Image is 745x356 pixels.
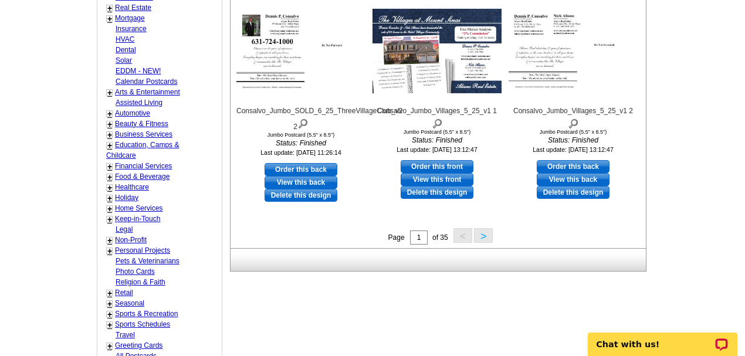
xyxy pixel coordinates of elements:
[116,99,162,107] a: Assisted Living
[236,106,365,132] div: Consalvo_Jumbo_SOLD_6_25_ThreeVillageClub_v2 2
[116,331,135,339] a: Travel
[116,225,133,233] a: Legal
[116,257,180,265] a: Pets & Veterinarians
[107,141,112,150] a: +
[107,88,112,97] a: +
[509,106,638,129] div: Consalvo_Jumbo_Villages_5_25_v1 2
[115,289,133,297] a: Retail
[115,310,178,318] a: Sports & Recreation
[116,56,132,65] a: Solar
[537,160,609,173] a: use this design
[107,320,112,330] a: +
[115,130,172,138] a: Business Services
[115,109,150,117] a: Automotive
[509,9,638,93] img: Consalvo_Jumbo_Villages_5_25_v1 2
[115,172,170,181] a: Food & Beverage
[568,116,579,129] img: view design details
[107,289,112,298] a: +
[115,120,168,128] a: Beauty & Fitness
[107,215,112,224] a: +
[115,14,145,22] a: Mortgage
[115,215,160,223] a: Keep-in-Touch
[107,130,112,140] a: +
[115,4,151,12] a: Real Estate
[260,149,341,156] small: Last update: [DATE] 11:26:14
[401,160,473,173] a: use this design
[115,246,170,255] a: Personal Projects
[116,77,177,86] a: Calendar Postcards
[106,141,179,160] a: Education, Camps & Childcare
[116,278,165,286] a: Religion & Faith
[116,67,161,75] a: EDDM - NEW!
[107,310,112,319] a: +
[107,172,112,182] a: +
[115,183,149,191] a: Healthcare
[372,129,502,135] div: Jumbo Postcard (5.5" x 8.5")
[107,204,112,213] a: +
[115,204,162,212] a: Home Services
[432,233,448,242] span: of 35
[107,341,112,351] a: +
[107,162,112,171] a: +
[116,25,147,33] a: Insurance
[580,319,745,356] iframe: LiveChat chat widget
[116,46,136,54] a: Dental
[107,4,112,13] a: +
[107,109,112,118] a: +
[115,162,172,170] a: Financial Services
[265,163,337,176] a: use this design
[401,186,473,199] a: Delete this design
[107,183,112,192] a: +
[116,35,134,43] a: HVAC
[265,189,337,202] a: Delete this design
[388,233,405,242] span: Page
[107,299,112,308] a: +
[372,106,502,129] div: Consalvo_Jumbo_Villages_5_25_v1 1
[107,236,112,245] a: +
[372,135,502,145] i: Status: Finished
[115,299,144,307] a: Seasonal
[107,246,112,256] a: +
[115,88,180,96] a: Arts & Entertainment
[509,129,638,135] div: Jumbo Postcard (5.5" x 8.5")
[115,194,138,202] a: Holiday
[115,320,170,328] a: Sports Schedules
[236,132,365,138] div: Jumbo Postcard (5.5" x 8.5")
[537,186,609,199] a: Delete this design
[116,267,155,276] a: Photo Cards
[432,116,443,129] img: view design details
[107,14,112,23] a: +
[115,341,162,350] a: Greeting Cards
[397,146,478,153] small: Last update: [DATE] 13:12:47
[372,9,502,93] img: Consalvo_Jumbo_Villages_5_25_v1 1
[236,138,365,148] i: Status: Finished
[107,120,112,129] a: +
[533,146,614,153] small: Last update: [DATE] 13:12:47
[474,228,493,243] button: >
[115,236,147,244] a: Non-Profit
[453,228,472,243] button: <
[509,135,638,145] i: Status: Finished
[401,173,473,186] a: View this front
[537,173,609,186] a: View this back
[297,116,309,129] img: view design details
[107,194,112,203] a: +
[265,176,337,189] a: View this back
[236,9,365,93] img: Consalvo_Jumbo_SOLD_6_25_ThreeVillageClub_v2 2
